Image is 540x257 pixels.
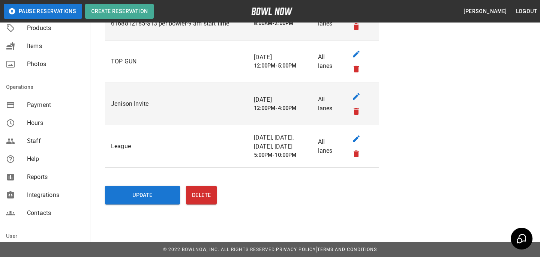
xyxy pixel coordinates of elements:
[111,142,242,151] p: League
[105,186,180,204] button: Update
[349,47,364,62] button: edit
[27,209,84,218] span: Contacts
[27,119,84,128] span: Hours
[349,131,364,146] button: edit
[254,133,306,151] p: [DATE], [DATE], [DATE], [DATE]
[27,173,84,182] span: Reports
[251,8,292,15] img: logo
[27,42,84,51] span: Items
[349,62,364,77] button: remove
[318,95,337,113] p: All lanes
[85,4,154,19] button: Create Reservation
[254,104,306,113] h6: 12:00PM-4:00PM
[27,191,84,200] span: Integrations
[27,137,84,146] span: Staff
[111,99,242,108] p: Jenison Invite
[254,151,306,159] h6: 5:00PM-10:00PM
[27,60,84,69] span: Photos
[254,62,306,70] h6: 12:00PM-5:00PM
[4,4,82,19] button: Pause Reservations
[460,5,510,18] button: [PERSON_NAME]
[254,53,306,62] p: [DATE]
[27,101,84,110] span: Payment
[27,24,84,33] span: Products
[254,20,306,28] h6: 8:00AM-2:00PM
[111,57,242,66] p: TOP GUN
[349,19,364,34] button: remove
[163,247,276,252] span: © 2022 BowlNow, Inc. All Rights Reserved.
[317,247,377,252] a: Terms and Conditions
[349,146,364,161] button: remove
[186,186,217,204] button: Delete
[276,247,316,252] a: Privacy Policy
[254,95,306,104] p: [DATE]
[27,155,84,164] span: Help
[318,137,337,155] p: All lanes
[349,104,364,119] button: remove
[318,53,337,71] p: All lanes
[513,5,540,18] button: Logout
[349,89,364,104] button: edit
